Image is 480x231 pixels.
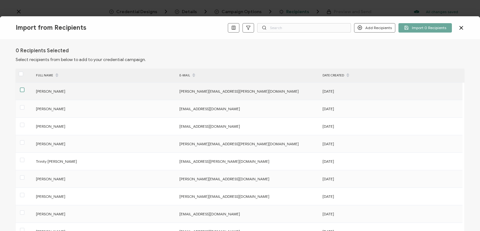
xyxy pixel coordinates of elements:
span: [PERSON_NAME] [36,106,65,111]
div: FULL NAME [33,70,176,81]
span: [DATE] [322,106,334,111]
input: Search [257,23,351,33]
span: Import from Recipients [16,24,86,32]
div: E-MAIL [176,70,319,81]
span: Import 0 Recipients [404,25,446,30]
span: [PERSON_NAME] [36,141,65,146]
button: Import 0 Recipients [398,23,452,33]
span: [DATE] [322,141,334,146]
span: [EMAIL_ADDRESS][DOMAIN_NAME] [179,106,240,111]
span: [PERSON_NAME][EMAIL_ADDRESS][PERSON_NAME][DOMAIN_NAME] [179,89,299,94]
span: [DATE] [322,194,334,199]
span: [PERSON_NAME] [36,89,65,94]
button: Add Recipients [354,23,395,33]
iframe: Chat Widget [376,161,480,231]
h1: 0 Recipients Selected [16,48,69,54]
span: Select recipients from below to add to your credential campaign. [16,57,146,62]
span: [DATE] [322,177,334,181]
span: [DATE] [322,124,334,129]
span: [PERSON_NAME] [36,194,65,199]
span: [PERSON_NAME][EMAIL_ADDRESS][DOMAIN_NAME] [179,177,269,181]
span: [PERSON_NAME] [36,212,65,216]
span: [PERSON_NAME] [36,124,65,129]
span: [PERSON_NAME] [36,177,65,181]
div: DATE CREATED [319,70,462,81]
span: [EMAIL_ADDRESS][PERSON_NAME][DOMAIN_NAME] [179,159,269,164]
span: [PERSON_NAME][EMAIL_ADDRESS][PERSON_NAME][DOMAIN_NAME] [179,141,299,146]
span: [EMAIL_ADDRESS][DOMAIN_NAME] [179,212,240,216]
span: Trinity [PERSON_NAME] [36,159,77,164]
span: [EMAIL_ADDRESS][DOMAIN_NAME] [179,124,240,129]
span: [DATE] [322,212,334,216]
span: [DATE] [322,89,334,94]
span: [DATE] [322,159,334,164]
span: [PERSON_NAME][EMAIL_ADDRESS][DOMAIN_NAME] [179,194,269,199]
